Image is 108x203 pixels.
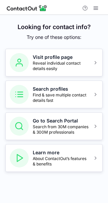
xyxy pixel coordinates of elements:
[5,144,103,172] button: Learn moreAbout ContactOut’s features & benefits
[33,156,89,167] span: About ContactOut’s features & benefits
[33,124,89,135] span: Search from 30M companies & 300M professionals
[5,81,103,108] button: Search profilesFind & save multiple contact details fast
[33,149,89,156] h5: Learn more
[33,92,89,103] span: Find & save multiple contact details fast
[7,4,47,12] img: ContactOut v5.3.10
[10,85,29,104] img: Search profiles
[10,53,29,72] img: Visit profile page
[33,117,89,124] h5: Go to Search Portal
[5,49,103,76] button: Visit profile pageReveal individual contact details easily
[33,86,89,92] h5: Search profiles
[5,112,103,140] button: Go to Search PortalSearch from 30M companies & 300M professionals
[33,61,89,71] span: Reveal individual contact details easily
[33,54,89,61] h5: Visit profile page
[10,149,29,167] img: Learn more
